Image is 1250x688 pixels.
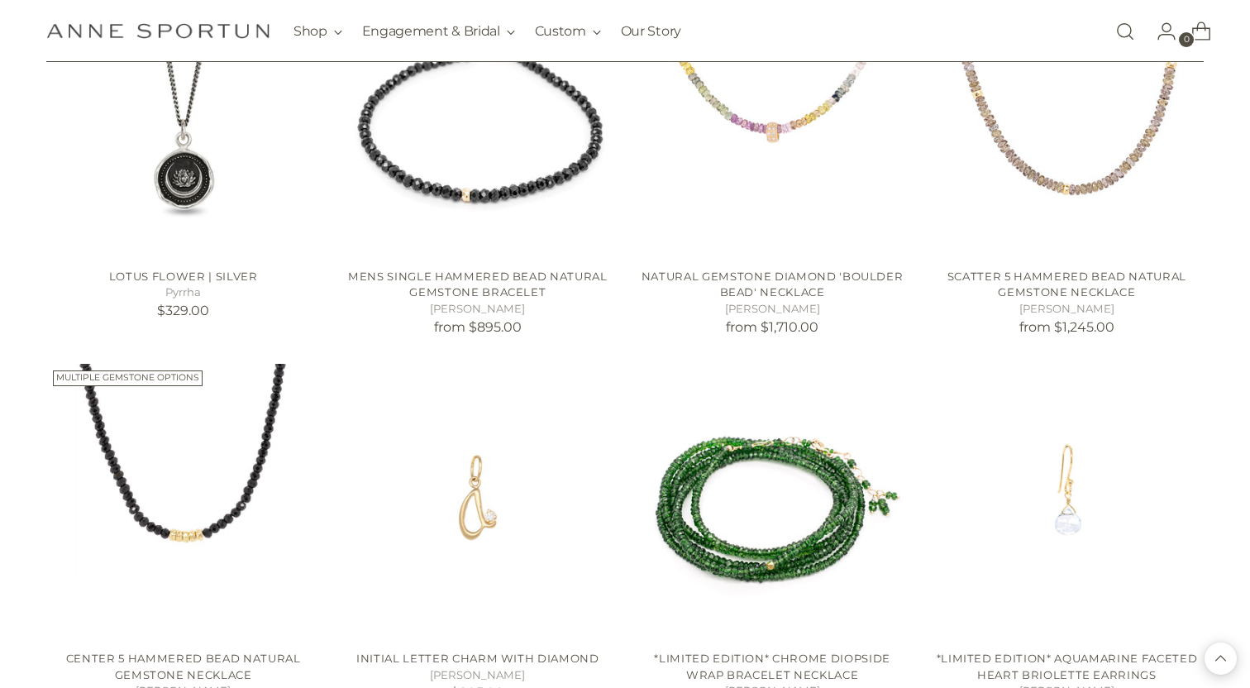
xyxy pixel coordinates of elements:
[109,270,258,283] a: Lotus Flower | Silver
[937,652,1198,681] a: *Limited Edition* Aquamarine Faceted Heart Briolette Earrings
[46,23,270,39] a: Anne Sportun Fine Jewellery
[621,13,681,50] a: Our Story
[930,364,1204,638] a: *Limited Edition* Aquamarine Faceted Heart Briolette Earrings
[46,284,320,301] h5: Pyrrha
[356,652,599,665] a: Initial Letter Charm with Diamond
[348,270,608,299] a: Mens Single Hammered Bead Natural Gemstone Bracelet
[341,364,614,638] a: Initial Letter Charm with Diamond
[1205,643,1237,675] button: Back to top
[654,652,890,681] a: *Limited Edition* Chrome Diopside Wrap Bracelet Necklace
[341,318,614,337] p: from $895.00
[46,364,320,638] a: Center 5 Hammered Bead Natural Gemstone Necklace
[636,318,909,337] p: from $1,710.00
[66,652,301,681] a: Center 5 Hammered Bead Natural Gemstone Necklace
[930,301,1204,318] h5: [PERSON_NAME]
[157,303,209,318] span: $329.00
[535,13,601,50] button: Custom
[293,13,342,50] button: Shop
[362,13,515,50] button: Engagement & Bridal
[930,318,1204,337] p: from $1,245.00
[636,364,909,638] a: *Limited Edition* Chrome Diopside Wrap Bracelet Necklace
[642,270,904,299] a: Natural Gemstone Diamond 'Boulder Bead' Necklace
[1179,32,1194,47] span: 0
[1109,15,1142,48] a: Open search modal
[341,667,614,684] h5: [PERSON_NAME]
[947,270,1186,299] a: Scatter 5 Hammered Bead Natural Gemstone Necklace
[636,301,909,318] h5: [PERSON_NAME]
[1143,15,1176,48] a: Go to the account page
[341,301,614,318] h5: [PERSON_NAME]
[1178,15,1211,48] a: Open cart modal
